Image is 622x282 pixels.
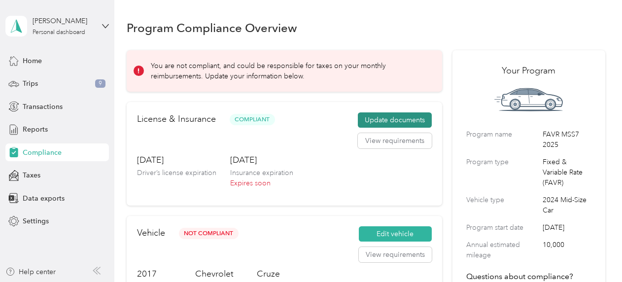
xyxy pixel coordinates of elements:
span: Trips [23,78,38,89]
div: [PERSON_NAME] [33,16,94,26]
label: Annual estimated mileage [466,240,539,260]
p: Insurance expiration [230,168,293,178]
label: Vehicle type [466,195,539,215]
span: Fixed & Variable Rate (FAVR) [543,157,591,188]
button: View requirements [359,247,432,263]
label: Program start date [466,222,539,233]
span: Compliance [23,147,62,158]
p: You are not compliant, and could be responsible for taxes on your monthly reimbursements. Update ... [151,61,428,81]
button: Edit vehicle [359,226,432,242]
h3: [DATE] [230,154,293,166]
span: 10,000 [543,240,591,260]
span: Home [23,56,42,66]
h2: Your Program [466,64,591,77]
span: 9 [95,79,105,88]
div: Personal dashboard [33,30,85,35]
label: Program type [466,157,539,188]
h3: [DATE] [137,154,216,166]
p: Driver’s license expiration [137,168,216,178]
span: Not Compliant [179,228,239,239]
h2: License & Insurance [137,112,216,126]
h2: Vehicle [137,226,165,240]
h3: 2017 [137,268,174,280]
span: Compliant [230,114,275,125]
button: Update documents [358,112,432,128]
iframe: Everlance-gr Chat Button Frame [567,227,622,282]
span: Settings [23,216,49,226]
span: Taxes [23,170,40,180]
span: [DATE] [543,222,591,233]
p: Expires soon [230,178,293,188]
h3: Chevrolet [195,268,236,280]
h3: Cruze [257,268,301,280]
span: FAVR MSS7 2025 [543,129,591,150]
span: Transactions [23,102,63,112]
span: Reports [23,124,48,135]
h1: Program Compliance Overview [127,23,297,33]
button: View requirements [358,133,432,149]
button: Help center [5,267,56,277]
span: Data exports [23,193,65,204]
span: 2024 Mid-Size Car [543,195,591,215]
label: Program name [466,129,539,150]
